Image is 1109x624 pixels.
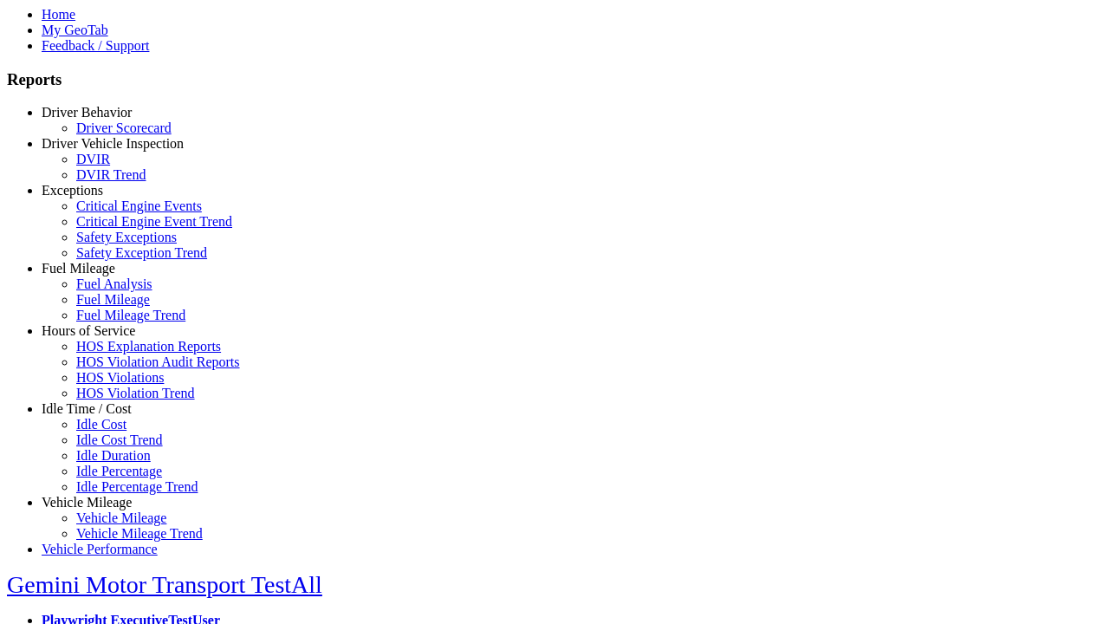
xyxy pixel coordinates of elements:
a: Critical Engine Event Trend [76,214,232,229]
a: Idle Percentage [76,464,162,478]
a: Idle Cost Trend [76,432,163,447]
a: Critical Engine Events [76,198,202,213]
a: Feedback / Support [42,38,149,53]
a: My GeoTab [42,23,108,37]
a: Fuel Mileage Trend [76,308,185,322]
a: Home [42,7,75,22]
a: Vehicle Mileage Trend [76,526,203,541]
a: Hours of Service [42,323,135,338]
a: Vehicle Performance [42,542,158,556]
h3: Reports [7,70,1102,89]
a: Fuel Mileage [42,261,115,276]
a: Driver Scorecard [76,120,172,135]
a: HOS Violation Trend [76,386,195,400]
a: Fuel Analysis [76,276,152,291]
a: Exceptions [42,183,103,198]
a: HOS Explanation Reports [76,339,221,354]
a: HOS Violation Audit Reports [76,354,240,369]
a: Safety Exceptions [76,230,177,244]
a: DVIR [76,152,110,166]
a: Safety Exception Trend [76,245,207,260]
a: Fuel Mileage [76,292,150,307]
a: Idle Cost [76,417,126,432]
a: Gemini Motor Transport TestAll [7,571,322,598]
a: Idle Duration [76,448,151,463]
a: Driver Behavior [42,105,132,120]
a: Driver Vehicle Inspection [42,136,184,151]
a: Vehicle Mileage [42,495,132,510]
a: DVIR Trend [76,167,146,182]
a: HOS Violations [76,370,164,385]
a: Idle Time / Cost [42,401,132,416]
a: Idle Percentage Trend [76,479,198,494]
a: Vehicle Mileage [76,510,166,525]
